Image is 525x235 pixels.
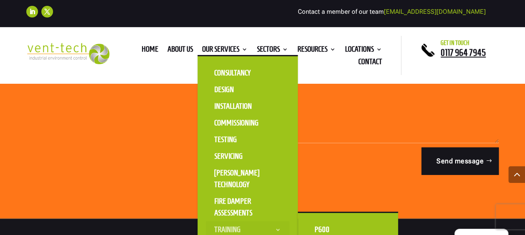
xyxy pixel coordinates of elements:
a: Follow on X [41,6,53,17]
a: Installation [206,98,289,115]
a: Design [206,81,289,98]
a: Consultancy [206,65,289,81]
a: Locations [345,46,382,55]
button: Send message [421,147,499,175]
img: 2023-09-27T08_35_16.549ZVENT-TECH---Clear-background [26,43,109,64]
a: [PERSON_NAME] Technology [206,165,289,193]
a: Testing [206,131,289,148]
a: Sectors [257,46,288,55]
a: 0117 964 7945 [441,47,493,57]
a: Home [142,46,158,55]
span: Get in touch [441,40,469,46]
span: Contact a member of our team [298,8,486,15]
a: Follow on LinkedIn [26,6,38,17]
a: Contact [358,59,382,68]
a: Commissioning [206,115,289,131]
a: Servicing [206,148,289,165]
a: Fire Damper Assessments [206,193,289,221]
a: Resources [297,46,336,55]
a: [EMAIL_ADDRESS][DOMAIN_NAME] [384,8,486,15]
a: About us [167,46,193,55]
a: Our Services [202,46,248,55]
